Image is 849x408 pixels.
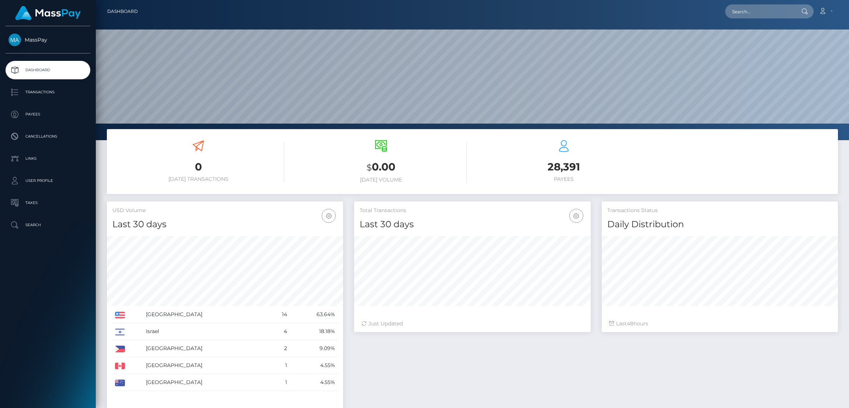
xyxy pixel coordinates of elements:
td: [GEOGRAPHIC_DATA] [143,374,269,391]
img: IL.png [115,329,125,335]
div: Just Updated [361,320,583,328]
h3: 28,391 [478,160,650,174]
td: 18.18% [290,323,338,340]
h5: Total Transactions [360,207,585,214]
td: [GEOGRAPHIC_DATA] [143,340,269,357]
td: 1 [269,374,290,391]
a: Search [6,216,90,234]
a: Cancellations [6,127,90,146]
img: MassPay Logo [15,6,81,20]
td: 2 [269,340,290,357]
div: Last hours [609,320,831,328]
p: Dashboard [8,65,87,76]
h4: Last 30 days [112,218,338,231]
h6: Payees [478,176,650,182]
h4: Last 30 days [360,218,585,231]
h3: 0.00 [295,160,467,175]
a: Dashboard [107,4,138,19]
h6: [DATE] Transactions [112,176,284,182]
p: Payees [8,109,87,120]
a: User Profile [6,172,90,190]
p: User Profile [8,175,87,186]
img: AU.png [115,380,125,386]
img: MassPay [8,34,21,46]
td: 4.55% [290,374,338,391]
td: 14 [269,306,290,323]
img: CA.png [115,363,125,369]
p: Transactions [8,87,87,98]
td: 4 [269,323,290,340]
a: Dashboard [6,61,90,79]
td: 9.09% [290,340,338,357]
a: Transactions [6,83,90,101]
span: MassPay [6,37,90,43]
span: 48 [627,320,633,327]
img: US.png [115,312,125,318]
td: [GEOGRAPHIC_DATA] [143,306,269,323]
a: Links [6,149,90,168]
h4: Daily Distribution [607,218,832,231]
td: 4.55% [290,357,338,374]
img: PH.png [115,346,125,352]
td: 1 [269,357,290,374]
h5: USD Volume [112,207,338,214]
input: Search... [725,4,794,18]
td: [GEOGRAPHIC_DATA] [143,357,269,374]
a: Taxes [6,194,90,212]
p: Links [8,153,87,164]
p: Taxes [8,197,87,208]
td: 63.64% [290,306,338,323]
a: Payees [6,105,90,124]
p: Search [8,219,87,231]
h5: Transactions Status [607,207,832,214]
p: Cancellations [8,131,87,142]
td: Israel [143,323,269,340]
h6: [DATE] Volume [295,177,467,183]
small: $ [367,162,372,173]
h3: 0 [112,160,284,174]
